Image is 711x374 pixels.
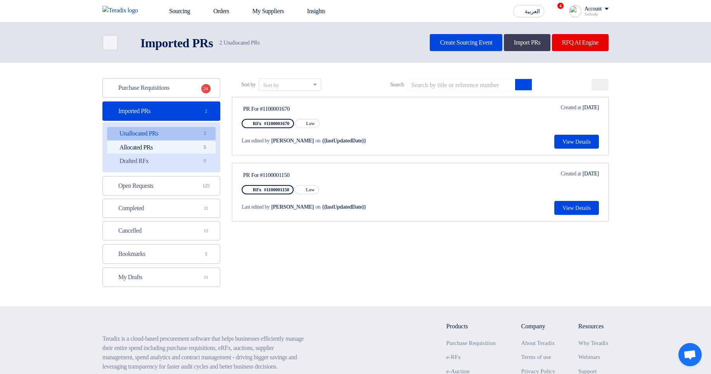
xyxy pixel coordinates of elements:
[513,5,544,17] button: العربية
[550,103,599,112] div: [DATE]
[560,170,581,178] span: Created at
[243,172,389,178] div: PR For #1100001150
[102,199,220,218] a: Completed11
[271,137,314,145] span: [PERSON_NAME]
[200,129,209,137] span: 2
[554,201,599,215] button: View Details
[196,3,235,20] a: Orders
[390,81,404,89] span: Search
[102,268,220,287] a: My Drafts11
[201,250,211,258] span: 5
[322,203,366,211] span: {{lastUpdatedDate}}
[102,78,220,98] a: Purchase Requisitions24
[201,182,211,190] span: 125
[264,121,289,126] span: #1100001670
[306,121,315,126] span: Low
[585,6,602,12] div: Account
[107,127,216,140] a: Unallocated PRs
[407,79,516,91] input: Search by title or reference number
[271,203,314,211] span: [PERSON_NAME]
[550,170,599,178] div: [DATE]
[102,6,143,15] img: Teradix logo
[201,273,211,281] span: 11
[201,204,211,212] span: 11
[315,137,320,145] span: on
[219,39,222,46] span: 2
[322,137,366,145] span: {{lastUpdatedDate}}
[107,141,216,154] a: Allocated PRs
[578,322,609,331] li: Resources
[253,121,261,126] span: RFx
[264,187,289,192] span: #1100001150
[200,143,209,151] span: 5
[102,334,305,371] p: Teradix is a cloud-based procurement software that helps businesses efficiently manage their enti...
[102,176,220,196] a: Open Requests125
[200,157,209,165] span: 0
[525,9,540,14] span: العربية
[521,322,555,331] li: Company
[241,81,256,89] span: Sort by
[306,187,315,192] span: Low
[140,35,213,51] h2: Imported PRs
[102,101,220,121] a: Imported PRs2
[557,3,564,9] span: 4
[315,203,320,211] span: on
[290,3,332,20] a: Insights
[102,221,220,240] a: Cancelled12
[243,105,389,112] div: PR For #1100001670
[201,84,211,93] span: 24
[521,340,555,346] a: About Teradix
[446,340,496,346] a: Purchase Requisition
[242,203,270,211] span: Last edited by
[446,354,461,360] a: e-RFx
[585,12,609,16] div: Sadsadjs
[102,244,220,264] a: Bookmarks5
[569,5,581,17] img: profile_test.png
[201,107,211,115] span: 2
[107,154,216,168] a: Drafted RFx
[504,34,551,51] a: Import PRs
[521,354,551,360] a: Terms of use
[560,103,581,112] span: Created at
[152,3,196,20] a: Sourcing
[242,137,270,145] span: Last edited by
[219,38,259,47] span: Unallocated PRs
[235,3,290,20] a: My Suppliers
[552,34,609,51] a: RFQ AI Engine
[263,81,279,89] div: Sort by
[201,227,211,235] span: 12
[578,340,609,346] a: Why Teradix
[430,34,502,51] a: Create Sourcing Event
[253,187,261,192] span: RFx
[578,354,600,360] a: Webinars
[678,343,702,366] a: Open chat
[554,135,599,149] button: View Details
[446,322,498,331] li: Products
